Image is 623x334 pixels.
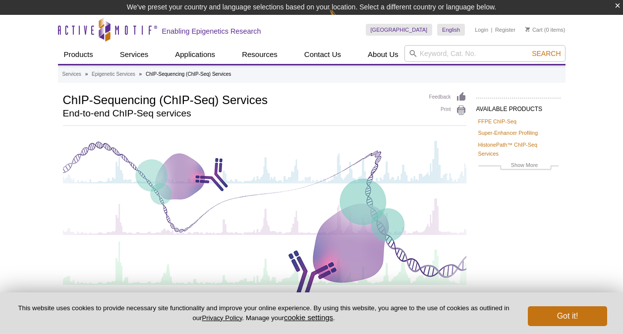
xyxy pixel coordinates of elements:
a: FFPE ChIP-Seq [478,117,516,126]
h2: AVAILABLE PRODUCTS [476,98,561,115]
a: Cart [525,26,543,33]
a: Show More [478,161,559,172]
h2: Enabling Epigenetics Research [162,27,261,36]
li: (0 items) [525,24,566,36]
a: Resources [236,45,283,64]
a: Super-Enhancer Profiling [478,128,538,137]
li: | [491,24,493,36]
img: Change Here [329,7,355,31]
li: ChIP-Sequencing (ChIP-Seq) Services [146,71,231,77]
a: HistonePath™ ChIP-Seq Services [478,140,559,158]
a: [GEOGRAPHIC_DATA] [366,24,433,36]
a: Services [114,45,155,64]
li: » [139,71,142,77]
a: English [437,24,465,36]
li: » [85,71,88,77]
a: Privacy Policy [202,314,242,322]
a: Register [495,26,515,33]
a: Products [58,45,99,64]
button: Search [529,49,564,58]
a: Contact Us [298,45,347,64]
img: ChIP-Seq Services [63,136,466,301]
h2: End-to-end ChIP-Seq services [63,109,419,118]
a: Feedback [429,92,466,103]
p: This website uses cookies to provide necessary site functionality and improve your online experie... [16,304,511,323]
a: Applications [169,45,221,64]
a: Services [62,70,81,79]
a: Login [475,26,488,33]
a: Epigenetic Services [92,70,135,79]
button: cookie settings [284,313,333,322]
input: Keyword, Cat. No. [404,45,566,62]
a: Print [429,105,466,116]
a: About Us [362,45,404,64]
button: Got it! [528,306,607,326]
span: Search [532,50,561,57]
h1: ChIP-Sequencing (ChIP-Seq) Services [63,92,419,107]
img: Your Cart [525,27,530,32]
